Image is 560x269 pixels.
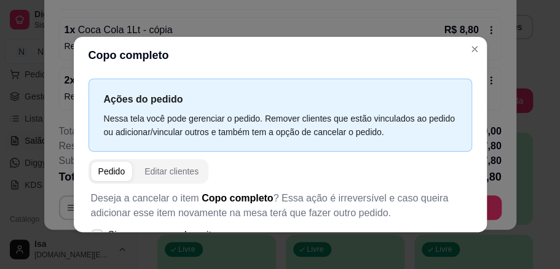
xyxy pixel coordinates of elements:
span: Sim, quero cancelar o item. [108,228,228,243]
p: Ações do pedido [104,92,457,107]
header: Copo completo [74,37,487,74]
div: Pedido [98,165,125,177]
div: Editar clientes [144,165,199,177]
span: Copo completo [202,193,273,203]
button: Close [465,39,484,59]
p: Deseja a cancelar o item ? Essa ação é irreversível e caso queira adicionar esse item novamente n... [91,191,470,220]
div: Nessa tela você pode gerenciar o pedido. Remover clientes que estão vinculados ao pedido ou adici... [104,112,457,139]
